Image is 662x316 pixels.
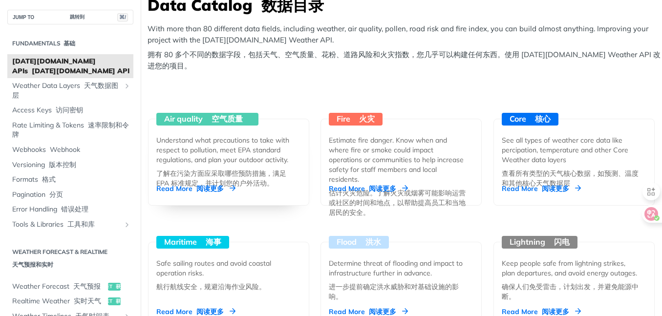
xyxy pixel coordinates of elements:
[12,296,106,306] span: Realtime Weather
[7,158,133,172] a: Versioning 版本控制
[329,135,466,221] div: Estimate fire danger. Know when and where fire or smoke could impact operations or communities to...
[156,184,235,193] div: Read More
[554,237,570,247] font: 闪电
[490,83,659,206] a: Core 核心 See all types of weather core data like percipation, temperature and other Core Weather d...
[7,248,133,273] h2: Weather Forecast & realtime
[73,282,101,291] font: 天气预报
[196,307,224,316] font: 阅读更多
[108,283,121,291] span: get
[12,282,106,292] span: Weather Forecast
[156,258,293,295] div: Safe sailing routes and avoid coastal operation risks.
[7,54,133,78] a: [DATE][DOMAIN_NAME] APIs [DATE][DOMAIN_NAME] API
[7,143,133,157] a: Webhooks Webhook
[108,297,121,305] span: get
[49,160,76,169] font: 版本控制
[12,160,131,170] span: Versioning
[502,236,577,249] div: Lightning
[329,113,383,126] div: Fire
[12,175,131,185] span: Formats
[12,81,121,100] span: Weather Data Layers
[156,169,286,188] font: 了解在污染方面应采取哪些预防措施，满足 EPA 标准规定，并计划您的户外活动。
[64,40,75,47] font: 基础
[535,114,551,124] font: 核心
[12,261,53,268] font: 天气预报和实时
[156,282,266,291] font: 航行航线安全，规避沿海作业风险。
[148,50,661,70] font: 拥有 80 多个不同的数据字段，包括天气、空气质量、花粉、道路风险和火灾指数，您几乎可以构建任何东西。使用 [DATE][DOMAIN_NAME] Weather API 改进您的项目。
[369,307,396,316] font: 阅读更多
[7,188,133,202] a: Pagination 分页
[12,145,131,155] span: Webhooks
[7,118,133,142] a: Rate Limiting & Tokens 速率限制和令牌
[502,135,639,192] div: See all types of weather core data like percipation, temperature and other Core Weather data layers
[12,105,131,115] span: Access Keys
[12,190,131,200] span: Pagination
[12,81,118,100] font: 天气数据图层
[542,307,569,316] font: 阅读更多
[329,258,466,305] div: Determine threat of flooding and impact to infrastructure further in advance.
[502,184,581,193] div: Read More
[7,202,133,217] a: Error Handling 错误处理
[144,83,313,206] a: Air quality 空气质量 Understand what precautions to take with respect to pollution, meet EPA standard...
[116,283,126,290] font: 获取
[7,279,133,294] a: Weather Forecast 天气预报get 获取
[7,294,133,309] a: Realtime Weather 实时天气get 获取
[502,113,558,126] div: Core
[206,237,221,247] font: 海事
[502,258,639,305] div: Keep people safe from lightning strikes, plan departures, and avoid energy outages.
[365,237,381,247] font: 洪水
[123,221,131,229] button: Show subpages for Tools & Libraries
[70,14,85,20] font: 跳转到
[56,105,83,114] font: 访问密钥
[67,220,95,229] font: 工具和库
[61,205,88,213] font: 错误处理
[123,82,131,90] button: Show subpages for Weather Data Layers
[7,217,133,232] a: Tools & Libraries 工具和库Show subpages for Tools & Libraries
[7,103,133,118] a: Access Keys 访问密钥
[7,39,133,48] h2: Fundamentals
[42,175,56,184] font: 格式
[329,189,466,217] font: 估计火灾危险。了解火灾或烟雾可能影响运营或社区的时间和地点，以帮助提高员工和当地居民的安全。
[359,114,375,124] font: 火灾
[156,113,258,126] div: Air quality
[50,145,80,154] font: Webhook
[117,13,128,21] span: ⌘/
[12,121,129,139] font: 速率限制和令牌
[329,184,408,193] div: Read More
[7,79,133,103] a: Weather Data Layers 天气数据图层Show subpages for Weather Data Layers
[502,169,639,188] font: 查看所有类型的天气核心数据，如预测、温度和其他核心天气数据层
[12,57,131,76] span: [DATE][DOMAIN_NAME] APIs
[32,66,129,75] font: [DATE][DOMAIN_NAME] API
[74,296,101,305] font: 实时天气
[156,236,229,249] div: Maritime
[12,121,131,140] span: Rate Limiting & Tokens
[542,184,569,193] font: 阅读更多
[7,172,133,187] a: Formats 格式
[212,114,243,124] font: 空气质量
[329,236,389,249] div: Flood
[502,282,639,301] font: 确保人们免受雷击，计划出发，并避免能源中断。
[12,205,131,214] span: Error Handling
[329,282,459,301] font: 进一步提前确定洪水威胁和对基础设施的影响。
[7,10,133,24] button: JUMP TO 跳转到⌘/
[317,83,486,206] a: Fire 火灾 Estimate fire danger. Know when and where fire or smoke could impact operations or commun...
[148,23,661,75] p: With more than 80 different data fields, including weather, air quality, pollen, road risk and fi...
[49,190,63,199] font: 分页
[196,184,224,193] font: 阅读更多
[369,184,396,193] font: 阅读更多
[12,220,121,230] span: Tools & Libraries
[116,298,126,304] font: 获取
[156,135,293,192] div: Understand what precautions to take with respect to pollution, meet EPA standard regulations, and...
